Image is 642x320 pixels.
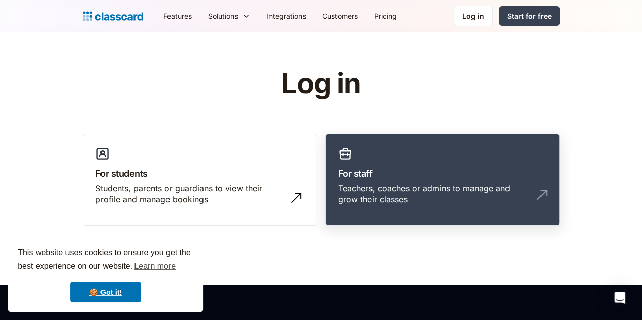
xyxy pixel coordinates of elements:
[83,9,143,23] a: home
[200,5,258,27] div: Solutions
[366,5,405,27] a: Pricing
[325,134,560,226] a: For staffTeachers, coaches or admins to manage and grow their classes
[208,11,238,21] div: Solutions
[607,286,632,310] div: Open Intercom Messenger
[462,11,484,21] div: Log in
[314,5,366,27] a: Customers
[8,237,203,312] div: cookieconsent
[499,6,560,26] a: Start for free
[338,167,547,181] h3: For staff
[95,183,284,205] div: Students, parents or guardians to view their profile and manage bookings
[258,5,314,27] a: Integrations
[18,246,193,274] span: This website uses cookies to ensure you get the best experience on our website.
[507,11,552,21] div: Start for free
[155,5,200,27] a: Features
[95,167,305,181] h3: For students
[83,134,317,226] a: For studentsStudents, parents or guardians to view their profile and manage bookings
[338,183,527,205] div: Teachers, coaches or admins to manage and grow their classes
[160,68,482,99] h1: Log in
[132,259,177,274] a: learn more about cookies
[454,6,493,26] a: Log in
[70,282,141,302] a: dismiss cookie message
